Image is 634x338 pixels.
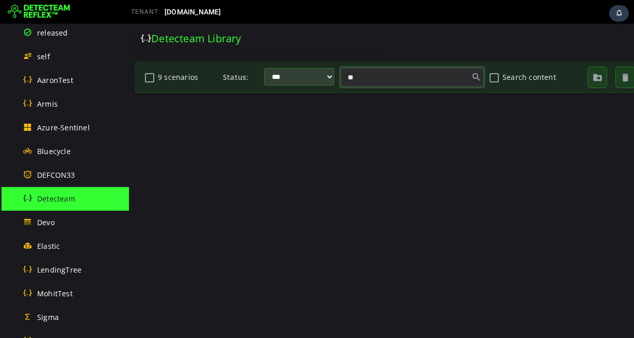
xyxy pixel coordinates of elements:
[37,217,55,227] span: Devo
[37,99,58,109] span: Armis
[37,170,75,180] span: DEFCON33
[131,8,160,15] span: TENANT:
[165,8,221,16] span: [DOMAIN_NAME]
[27,44,90,62] label: 9 scenarios
[37,75,73,85] span: AaronTest
[371,44,434,62] label: Search content
[359,45,371,62] button: Search content
[14,45,27,62] button: 9 scenarios
[94,44,135,62] label: Status:
[37,123,90,132] span: Azure-Sentinel
[609,5,629,22] div: Task Notifications
[37,52,50,61] span: self
[37,194,75,204] span: Detecteam
[37,289,73,298] span: MohitTest
[37,146,71,156] span: Bluecycle
[37,28,68,38] span: released
[8,4,70,20] img: Detecteam logo
[37,241,60,251] span: Elastic
[22,8,112,22] span: Detecteam Library
[37,312,59,322] span: Sigma
[37,265,82,275] span: LendingTree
